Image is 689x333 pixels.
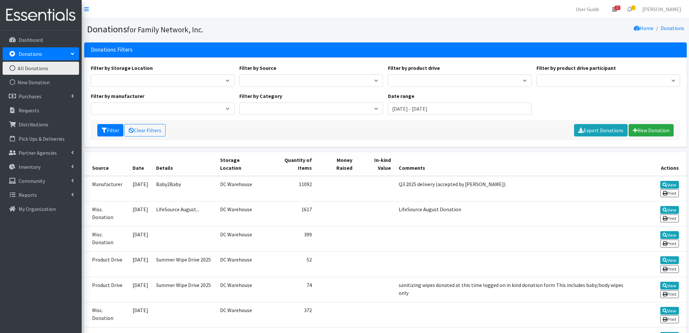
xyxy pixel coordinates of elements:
a: Pick Ups & Deliveries [3,132,79,145]
td: LifeSource August... [152,201,216,226]
td: DC Warehouse [216,252,266,277]
a: Distributions [3,118,79,131]
td: Baby2Baby [152,176,216,201]
a: Donations [661,25,684,31]
p: Dashboard [19,37,43,43]
a: User Guide [570,3,604,16]
td: 11092 [266,176,316,201]
p: Purchases [19,93,41,100]
td: Misc. Donation [84,302,129,327]
label: Filter by product drive participant [537,64,616,72]
a: Requests [3,104,79,117]
td: [DATE] [129,302,152,327]
td: Product Drive [84,252,129,277]
td: [DATE] [129,201,152,226]
input: January 1, 2011 - December 31, 2011 [388,103,532,115]
th: Comments [395,152,637,176]
a: New Donation [629,124,674,136]
a: Partner Agencies [3,146,79,159]
th: Source [84,152,129,176]
button: Filter [97,124,123,136]
span: 2 [631,6,635,10]
td: LifeSource August Donation [395,201,637,226]
td: 1617 [266,201,316,226]
th: In-kind Value [356,152,395,176]
td: Summer Wipe Drive 2025 [152,252,216,277]
a: Print [660,189,679,197]
label: Filter by Source [239,64,276,72]
p: Partner Agencies [19,150,57,156]
a: [PERSON_NAME] [637,3,686,16]
a: 2 [622,3,637,16]
td: 52 [266,252,316,277]
td: 399 [266,227,316,252]
a: Community [3,174,79,187]
label: Date range [388,92,414,100]
a: Print [660,240,679,247]
p: Donations [19,51,42,57]
a: View [660,307,679,315]
td: [DATE] [129,277,152,302]
a: New Donation [3,76,79,89]
a: Export Donations [574,124,628,136]
th: Quantity of Items [266,152,316,176]
th: Date [129,152,152,176]
label: Filter by product drive [388,64,440,72]
a: Purchases [3,90,79,103]
p: Inventory [19,164,40,170]
label: Filter by Storage Location [91,64,153,72]
a: Reports [3,188,79,201]
a: Print [660,315,679,323]
h3: Donations Filters [91,46,133,53]
small: for Family Network, Inc. [127,25,203,34]
label: Filter by manufacturer [91,92,144,100]
a: Print [660,214,679,222]
p: Reports [19,192,37,198]
td: DC Warehouse [216,201,266,226]
td: Misc. Donation [84,227,129,252]
td: Q3 2025 delivery (accepted by [PERSON_NAME]) [395,176,637,201]
td: DC Warehouse [216,277,266,302]
a: 12 [607,3,622,16]
td: Summer Wipe Drive 2025 [152,277,216,302]
img: HumanEssentials [3,4,79,26]
td: Product Drive [84,277,129,302]
td: [DATE] [129,252,152,277]
th: Storage Location [216,152,266,176]
a: Print [660,290,679,298]
a: My Organization [3,202,79,215]
th: Actions [637,152,686,176]
td: DC Warehouse [216,302,266,327]
td: DC Warehouse [216,227,266,252]
td: sanitizing wipes donated at this time logged on in kind donation form This includes baby/body wip... [395,277,637,302]
span: 12 [615,6,620,10]
td: [DATE] [129,227,152,252]
a: View [660,181,679,189]
p: Pick Ups & Deliveries [19,135,65,142]
a: View [660,282,679,290]
td: Misc. Donation [84,201,129,226]
a: All Donations [3,62,79,75]
a: Dashboard [3,33,79,46]
a: View [660,231,679,239]
h1: Donations [87,24,383,35]
a: Home [634,25,653,31]
th: Money Raised [316,152,356,176]
td: DC Warehouse [216,176,266,201]
a: Inventory [3,160,79,173]
a: View [660,206,679,214]
p: My Organization [19,206,56,212]
td: Manufacturer [84,176,129,201]
td: [DATE] [129,176,152,201]
p: Distributions [19,121,48,128]
th: Details [152,152,216,176]
a: Clear Filters [124,124,166,136]
a: Print [660,265,679,273]
p: Community [19,178,45,184]
td: 74 [266,277,316,302]
td: 372 [266,302,316,327]
label: Filter by Category [239,92,282,100]
p: Requests [19,107,39,114]
a: Donations [3,47,79,60]
a: View [660,256,679,264]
